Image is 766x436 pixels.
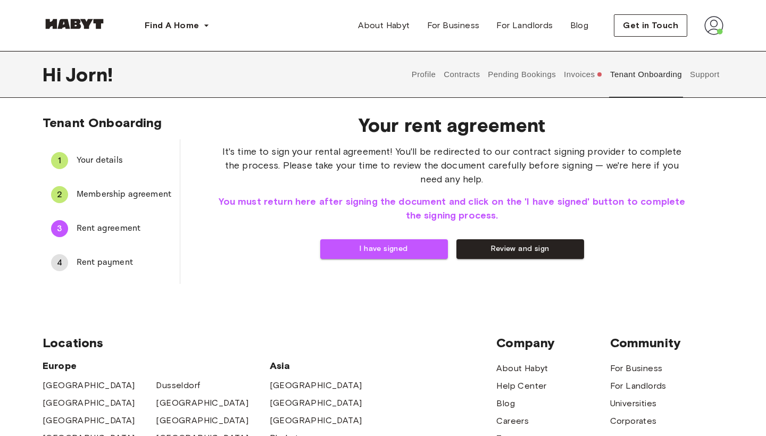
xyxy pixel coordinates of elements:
a: [GEOGRAPHIC_DATA] [43,397,135,409]
button: Find A Home [136,15,218,36]
span: It's time to sign your rental agreement! You'll be redirected to our contract signing provider to... [214,145,689,186]
div: 2Membership agreement [43,182,180,207]
span: Your details [77,154,171,167]
span: Locations [43,335,496,351]
div: 3 [51,220,68,237]
a: [GEOGRAPHIC_DATA] [43,414,135,427]
a: About Habyt [496,362,548,375]
div: user profile tabs [407,51,723,98]
button: Support [688,51,721,98]
span: You must return here after signing the document and click on the 'I have signed' button to comple... [214,195,689,222]
a: [GEOGRAPHIC_DATA] [43,379,135,392]
a: Dusseldorf [156,379,200,392]
button: Pending Bookings [487,51,557,98]
a: [GEOGRAPHIC_DATA] [270,379,362,392]
div: 1Your details [43,148,180,173]
a: Universities [610,397,657,410]
span: Rent agreement [77,222,171,235]
span: For Business [427,19,480,32]
a: [GEOGRAPHIC_DATA] [270,414,362,427]
span: Company [496,335,610,351]
a: For Business [610,362,663,375]
a: For Landlords [488,15,561,36]
a: Corporates [610,415,657,427]
span: Rent payment [77,256,171,269]
div: 3Rent agreement [43,216,180,241]
span: Find A Home [145,19,199,32]
span: Your rent agreement [214,114,689,136]
span: Europe [43,359,270,372]
a: [GEOGRAPHIC_DATA] [156,397,248,409]
button: Invoices [563,51,604,98]
img: avatar [704,16,723,35]
a: Blog [496,397,515,410]
span: About Habyt [358,19,410,32]
img: Habyt [43,19,106,29]
span: Asia [270,359,383,372]
a: Help Center [496,380,546,392]
button: Get in Touch [614,14,687,37]
a: About Habyt [349,15,418,36]
button: Profile [410,51,437,98]
a: [GEOGRAPHIC_DATA] [156,414,248,427]
span: Membership agreement [77,188,171,201]
a: Blog [562,15,597,36]
div: 1 [51,152,68,169]
a: Careers [496,415,529,427]
div: 2 [51,186,68,203]
div: 4 [51,254,68,271]
span: Jorn ! [65,63,113,86]
a: For Landlords [610,380,667,392]
button: Review and sign [456,239,584,259]
div: 4Rent payment [43,250,180,275]
a: For Business [419,15,488,36]
span: Tenant Onboarding [43,115,162,130]
a: [GEOGRAPHIC_DATA] [270,397,362,409]
button: Contracts [443,51,481,98]
span: For Landlords [496,19,553,32]
button: Tenant Onboarding [609,51,684,98]
span: Hi [43,63,65,86]
span: Community [610,335,723,351]
span: Get in Touch [623,19,678,32]
span: Blog [570,19,589,32]
button: I have signed [320,239,448,259]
